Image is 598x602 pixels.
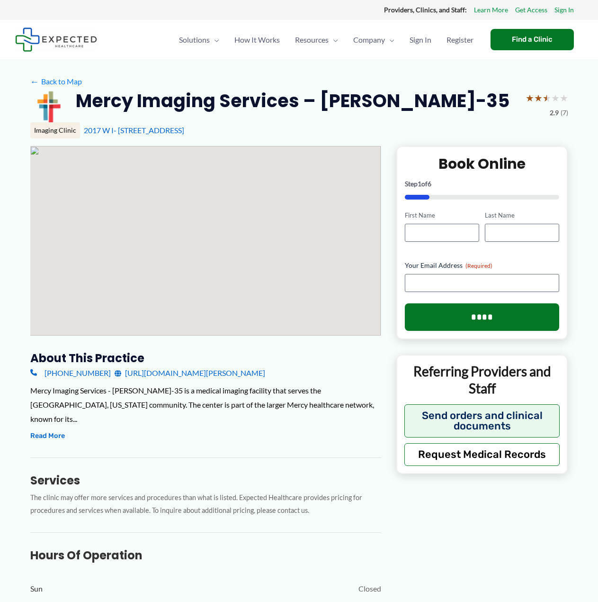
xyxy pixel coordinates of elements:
[404,363,560,397] p: Referring Providers and Staff
[485,211,559,220] label: Last Name
[287,23,346,56] a: ResourcesMenu Toggle
[234,23,280,56] span: How It Works
[384,6,467,14] strong: Providers, Clinics, and Staff:
[76,89,509,112] h2: Mercy Imaging Services – [PERSON_NAME]-35
[405,181,560,187] p: Step of
[84,126,184,135] a: 2017 W I- [STREET_ADDRESS]
[515,4,547,16] a: Get Access
[346,23,402,56] a: CompanyMenu Toggle
[30,430,65,442] button: Read More
[30,77,39,86] span: ←
[526,89,534,107] span: ★
[210,23,219,56] span: Menu Toggle
[550,107,559,119] span: 2.9
[30,582,43,596] span: Sun
[358,582,381,596] span: Closed
[30,366,111,380] a: [PHONE_NUMBER]
[15,27,97,52] img: Expected Healthcare Logo - side, dark font, small
[491,29,574,50] a: Find a Clinic
[227,23,287,56] a: How It Works
[405,155,560,173] h2: Book Online
[171,23,227,56] a: SolutionsMenu Toggle
[30,473,381,488] h3: Services
[404,404,560,438] button: Send orders and clinical documents
[534,89,543,107] span: ★
[405,211,479,220] label: First Name
[30,548,381,563] h3: Hours of Operation
[554,4,574,16] a: Sign In
[410,23,431,56] span: Sign In
[405,261,560,270] label: Your Email Address
[353,23,385,56] span: Company
[561,107,568,119] span: (7)
[465,262,492,269] span: (Required)
[179,23,210,56] span: Solutions
[551,89,560,107] span: ★
[30,74,82,89] a: ←Back to Map
[30,492,381,517] p: The clinic may offer more services and procedures than what is listed. Expected Healthcare provid...
[446,23,473,56] span: Register
[560,89,568,107] span: ★
[115,366,265,380] a: [URL][DOMAIN_NAME][PERSON_NAME]
[30,351,381,365] h3: About this practice
[428,180,431,188] span: 6
[543,89,551,107] span: ★
[329,23,338,56] span: Menu Toggle
[171,23,481,56] nav: Primary Site Navigation
[402,23,439,56] a: Sign In
[30,122,80,138] div: Imaging Clinic
[404,443,560,466] button: Request Medical Records
[385,23,394,56] span: Menu Toggle
[439,23,481,56] a: Register
[474,4,508,16] a: Learn More
[295,23,329,56] span: Resources
[30,383,381,426] div: Mercy Imaging Services - [PERSON_NAME]-35 is a medical imaging facility that serves the [GEOGRAPH...
[418,180,421,188] span: 1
